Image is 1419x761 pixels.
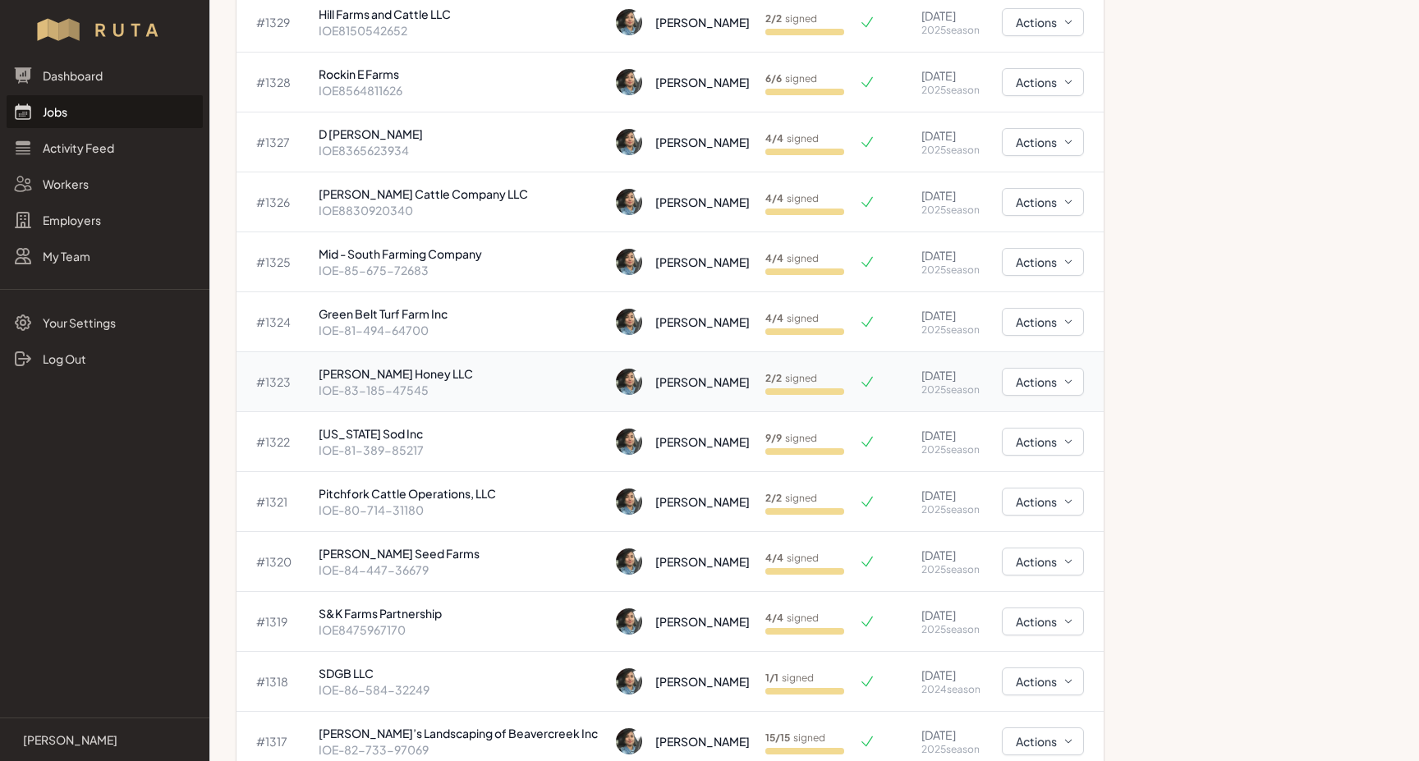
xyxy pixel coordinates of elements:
[921,307,984,323] p: [DATE]
[765,252,819,265] p: signed
[921,683,984,696] p: 2024 season
[765,612,783,624] b: 4 / 4
[319,681,604,698] p: IOE-86-584-32249
[921,383,984,397] p: 2025 season
[655,613,750,630] div: [PERSON_NAME]
[765,12,782,25] b: 2 / 2
[765,132,783,144] b: 4 / 4
[921,323,984,337] p: 2025 season
[319,621,604,638] p: IOE8475967170
[236,472,312,532] td: # 1321
[236,232,312,292] td: # 1325
[319,741,604,758] p: IOE-82-733-97069
[7,167,203,200] a: Workers
[1002,128,1084,156] button: Actions
[236,53,312,112] td: # 1328
[319,502,604,518] p: IOE-80-714-31180
[319,485,604,502] p: Pitchfork Cattle Operations, LLC
[655,673,750,690] div: [PERSON_NAME]
[765,312,783,324] b: 4 / 4
[765,612,819,625] p: signed
[921,24,984,37] p: 2025 season
[236,172,312,232] td: # 1326
[319,365,604,382] p: [PERSON_NAME] Honey LLC
[921,487,984,503] p: [DATE]
[765,312,819,325] p: signed
[319,545,604,562] p: [PERSON_NAME] Seed Farms
[1002,727,1084,755] button: Actions
[765,12,817,25] p: signed
[765,552,819,565] p: signed
[765,552,783,564] b: 4 / 4
[921,67,984,84] p: [DATE]
[655,74,750,90] div: [PERSON_NAME]
[765,72,782,85] b: 6 / 6
[236,532,312,592] td: # 1320
[319,382,604,398] p: IOE-83-185-47545
[319,186,604,202] p: [PERSON_NAME] Cattle Company LLC
[921,743,984,756] p: 2025 season
[765,672,814,685] p: signed
[319,245,604,262] p: Mid - South Farming Company
[236,112,312,172] td: # 1327
[655,493,750,510] div: [PERSON_NAME]
[655,433,750,450] div: [PERSON_NAME]
[921,84,984,97] p: 2025 season
[921,264,984,277] p: 2025 season
[655,254,750,270] div: [PERSON_NAME]
[7,240,203,273] a: My Team
[765,731,790,744] b: 15 / 15
[655,194,750,210] div: [PERSON_NAME]
[1002,308,1084,336] button: Actions
[765,492,782,504] b: 2 / 2
[921,247,984,264] p: [DATE]
[319,262,604,278] p: IOE-85-675-72683
[7,306,203,339] a: Your Settings
[319,725,604,741] p: [PERSON_NAME]’s Landscaping of Beavercreek Inc
[921,563,984,576] p: 2025 season
[319,66,604,82] p: Rockin E Farms
[765,252,783,264] b: 4 / 4
[319,442,604,458] p: IOE-81-389-85217
[765,672,778,684] b: 1 / 1
[7,204,203,236] a: Employers
[921,547,984,563] p: [DATE]
[765,72,817,85] p: signed
[1002,248,1084,276] button: Actions
[921,427,984,443] p: [DATE]
[655,733,750,750] div: [PERSON_NAME]
[921,127,984,144] p: [DATE]
[765,432,817,445] p: signed
[655,374,750,390] div: [PERSON_NAME]
[921,623,984,636] p: 2025 season
[1002,8,1084,36] button: Actions
[319,202,604,218] p: IOE8830920340
[319,665,604,681] p: SDGB LLC
[765,192,819,205] p: signed
[236,352,312,412] td: # 1323
[319,6,604,22] p: Hill Farms and Cattle LLC
[765,492,817,505] p: signed
[236,292,312,352] td: # 1324
[921,667,984,683] p: [DATE]
[23,731,117,748] p: [PERSON_NAME]
[7,342,203,375] a: Log Out
[921,443,984,456] p: 2025 season
[7,95,203,128] a: Jobs
[1002,368,1084,396] button: Actions
[765,192,783,204] b: 4 / 4
[34,16,175,43] img: Workflow
[319,22,604,39] p: IOE8150542652
[319,425,604,442] p: [US_STATE] Sod Inc
[921,727,984,743] p: [DATE]
[1002,68,1084,96] button: Actions
[319,126,604,142] p: D [PERSON_NAME]
[236,412,312,472] td: # 1322
[655,553,750,570] div: [PERSON_NAME]
[655,314,750,330] div: [PERSON_NAME]
[319,305,604,322] p: Green Belt Turf Farm Inc
[765,432,782,444] b: 9 / 9
[319,562,604,578] p: IOE-84-447-36679
[319,142,604,158] p: IOE8365623934
[921,503,984,516] p: 2025 season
